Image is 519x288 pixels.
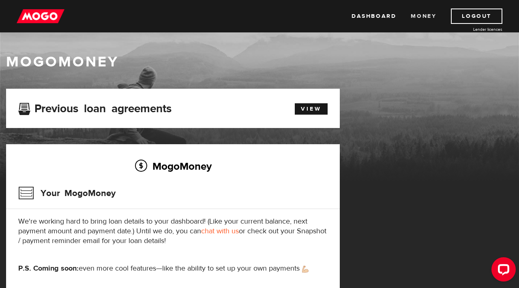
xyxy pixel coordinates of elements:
p: even more cool features—like the ability to set up your own payments [18,264,328,273]
h3: Your MogoMoney [18,183,116,204]
a: Dashboard [352,9,396,24]
a: Lender licences [442,26,502,32]
img: strong arm emoji [302,266,309,273]
a: Money [411,9,436,24]
h2: MogoMoney [18,158,328,175]
strong: P.S. Coming soon: [18,264,79,273]
img: mogo_logo-11ee424be714fa7cbb0f0f49df9e16ec.png [17,9,64,24]
h3: Previous loan agreements [18,102,172,113]
h1: MogoMoney [6,53,513,70]
a: View [295,103,328,115]
iframe: LiveChat chat widget [485,254,519,288]
a: chat with us [201,226,239,236]
p: We're working hard to bring loan details to your dashboard! (Like your current balance, next paym... [18,217,328,246]
a: Logout [451,9,502,24]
